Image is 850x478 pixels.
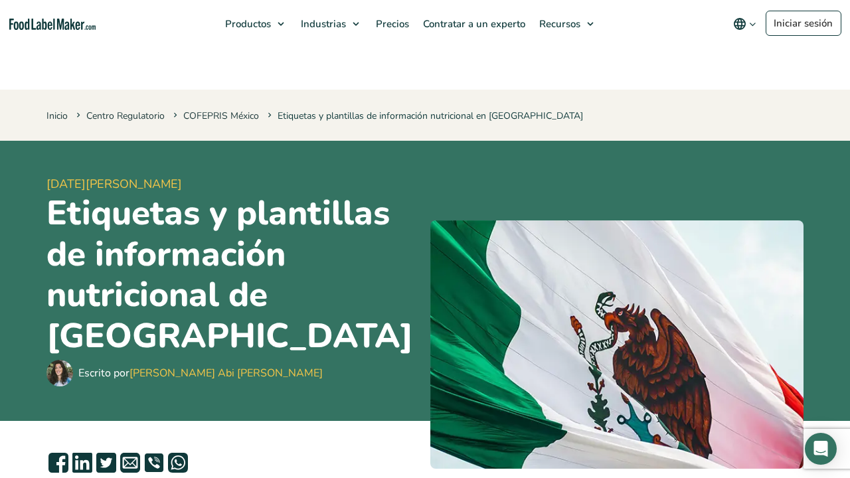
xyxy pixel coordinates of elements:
[221,17,272,31] span: Productos
[265,110,583,122] span: Etiquetas y plantillas de información nutricional en [GEOGRAPHIC_DATA]
[297,17,347,31] span: Industrias
[46,193,420,357] h1: Etiquetas y plantillas de información nutricional de [GEOGRAPHIC_DATA]
[46,360,73,386] img: Maria Abi Hanna - Etiquetadora de alimentos
[46,110,68,122] a: Inicio
[419,17,527,31] span: Contratar a un experto
[183,110,259,122] a: COFEPRIS México
[805,433,837,465] div: Open Intercom Messenger
[46,175,420,193] span: [DATE][PERSON_NAME]
[372,17,410,31] span: Precios
[535,17,582,31] span: Recursos
[78,365,323,381] div: Escrito por
[766,11,841,36] a: Iniciar sesión
[86,110,165,122] a: Centro Regulatorio
[129,366,323,380] a: [PERSON_NAME] Abi [PERSON_NAME]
